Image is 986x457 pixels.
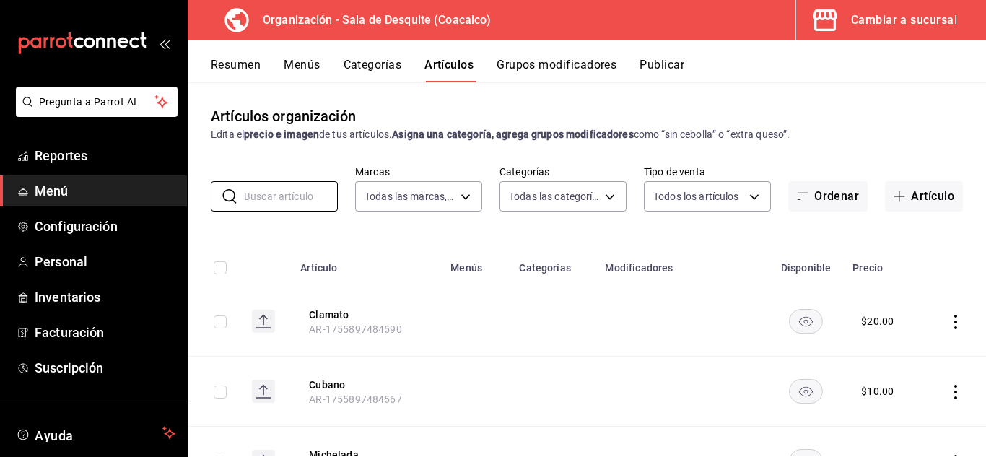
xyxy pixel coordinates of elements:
[244,129,319,140] strong: precio e imagen
[789,379,823,404] button: availability-product
[851,10,957,30] div: Cambiar a sucursal
[788,181,868,212] button: Ordenar
[309,323,401,335] span: AR-1755897484590
[596,240,767,287] th: Modificadores
[35,323,175,342] span: Facturación
[509,189,600,204] span: Todas las categorías, Sin categoría
[251,12,492,29] h3: Organización - Sala de Desquite (Coacalco)
[211,58,986,82] div: navigation tabs
[35,252,175,271] span: Personal
[159,38,170,49] button: open_drawer_menu
[35,425,157,442] span: Ayuda
[309,308,424,322] button: edit-product-location
[10,105,178,120] a: Pregunta a Parrot AI
[16,87,178,117] button: Pregunta a Parrot AI
[768,240,845,287] th: Disponible
[35,287,175,307] span: Inventarios
[948,315,963,329] button: actions
[861,314,894,328] div: $ 20.00
[424,58,474,82] button: Artículos
[640,58,684,82] button: Publicar
[789,309,823,334] button: availability-product
[35,146,175,165] span: Reportes
[365,189,455,204] span: Todas las marcas, Sin marca
[844,240,925,287] th: Precio
[244,182,338,211] input: Buscar artículo
[309,378,424,392] button: edit-product-location
[35,358,175,378] span: Suscripción
[885,181,963,212] button: Artículo
[442,240,510,287] th: Menús
[948,385,963,399] button: actions
[644,167,771,177] label: Tipo de venta
[35,181,175,201] span: Menú
[355,167,482,177] label: Marcas
[499,167,627,177] label: Categorías
[292,240,442,287] th: Artículo
[510,240,596,287] th: Categorías
[309,393,401,405] span: AR-1755897484567
[653,189,739,204] span: Todos los artículos
[211,105,356,127] div: Artículos organización
[284,58,320,82] button: Menús
[861,384,894,399] div: $ 10.00
[392,129,633,140] strong: Asigna una categoría, agrega grupos modificadores
[497,58,616,82] button: Grupos modificadores
[211,127,963,142] div: Edita el de tus artículos. como “sin cebolla” o “extra queso”.
[35,217,175,236] span: Configuración
[344,58,402,82] button: Categorías
[211,58,261,82] button: Resumen
[39,95,155,110] span: Pregunta a Parrot AI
